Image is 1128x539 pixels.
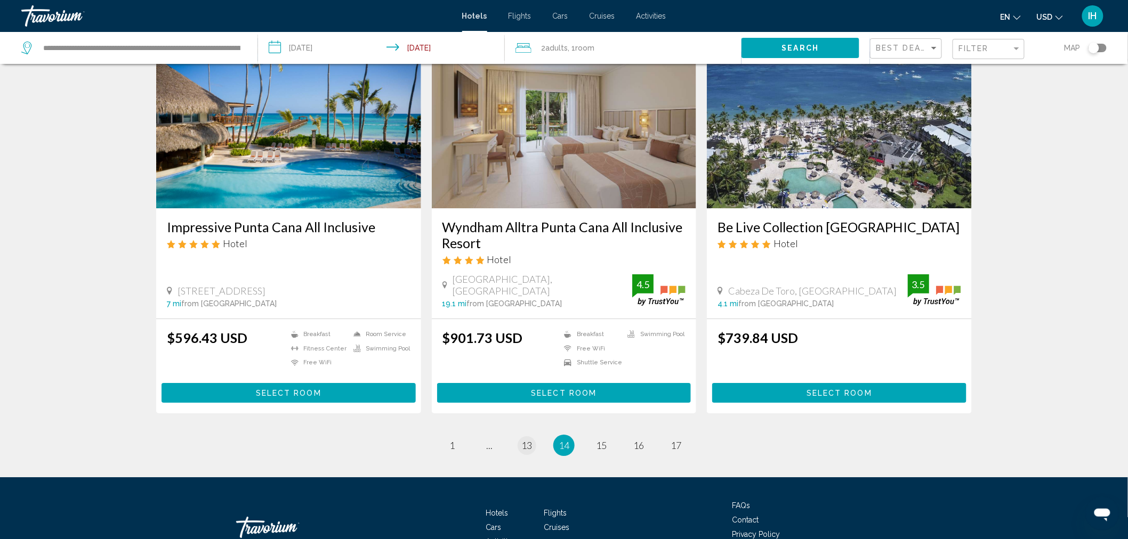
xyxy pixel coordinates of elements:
[167,238,410,249] div: 5 star Hotel
[718,299,738,308] span: 4.1 mi
[258,32,505,64] button: Check-in date: Sep 10, 2025 Check-out date: Sep 14, 2025
[521,439,532,451] span: 13
[559,330,622,339] li: Breakfast
[632,274,686,306] img: trustyou-badge.svg
[437,383,691,403] button: Select Room
[462,12,487,20] a: Hotels
[544,509,567,517] a: Flights
[162,386,416,397] a: Select Room
[1037,13,1053,21] span: USD
[908,274,961,306] img: trustyou-badge.svg
[596,439,607,451] span: 15
[442,299,467,308] span: 19.1 mi
[712,383,966,403] button: Select Room
[162,383,416,403] button: Select Room
[732,516,759,524] a: Contact
[449,439,455,451] span: 1
[156,38,421,208] img: Hotel image
[467,299,562,308] span: from [GEOGRAPHIC_DATA]
[636,12,666,20] a: Activities
[633,439,644,451] span: 16
[486,523,502,532] a: Cars
[559,439,569,451] span: 14
[181,299,277,308] span: from [GEOGRAPHIC_DATA]
[505,32,742,64] button: Travelers: 2 adults, 0 children
[707,38,972,208] a: Hotel image
[553,12,568,20] a: Cars
[486,509,509,517] a: Hotels
[876,44,939,53] mat-select: Sort by
[718,238,961,249] div: 5 star Hotel
[953,38,1025,60] button: Filter
[256,389,321,397] span: Select Room
[622,330,686,339] li: Swimming Pool
[732,501,750,510] a: FAQs
[531,389,597,397] span: Select Room
[442,254,686,265] div: 4 star Hotel
[1065,40,1081,55] span: Map
[442,219,686,251] a: Wyndham Alltra Punta Cana All Inclusive Resort
[348,344,410,353] li: Swimming Pool
[167,330,247,346] ins: $596.43 USD
[568,40,594,55] span: , 1
[807,389,872,397] span: Select Room
[559,358,622,367] li: Shuttle Service
[21,5,452,27] a: Travorium
[286,358,348,367] li: Free WiFi
[509,12,531,20] a: Flights
[1037,9,1063,24] button: Change currency
[958,44,989,53] span: Filter
[742,38,860,58] button: Search
[1081,43,1107,53] button: Toggle map
[732,530,780,538] a: Privacy Policy
[437,386,691,397] a: Select Room
[167,219,410,235] a: Impressive Punta Cana All Inclusive
[1001,9,1021,24] button: Change language
[774,238,798,249] span: Hotel
[487,254,512,265] span: Hotel
[442,330,523,346] ins: $901.73 USD
[1001,13,1011,21] span: en
[544,523,570,532] a: Cruises
[156,435,972,456] ul: Pagination
[718,330,798,346] ins: $739.84 USD
[876,44,932,52] span: Best Deals
[1079,5,1107,27] button: User Menu
[590,12,615,20] a: Cruises
[545,44,568,52] span: Adults
[671,439,681,451] span: 17
[1085,496,1119,530] iframe: Button to launch messaging window
[738,299,834,308] span: from [GEOGRAPHIC_DATA]
[575,44,594,52] span: Room
[728,285,897,297] span: Cabeza De Toro, [GEOGRAPHIC_DATA]
[286,330,348,339] li: Breakfast
[167,299,181,308] span: 7 mi
[348,330,410,339] li: Room Service
[453,273,633,297] span: [GEOGRAPHIC_DATA], [GEOGRAPHIC_DATA]
[541,40,568,55] span: 2
[632,278,654,291] div: 4.5
[286,344,348,353] li: Fitness Center
[718,219,961,235] a: Be Live Collection [GEOGRAPHIC_DATA]
[486,439,493,451] span: ...
[223,238,247,249] span: Hotel
[908,278,929,291] div: 3.5
[432,38,697,208] img: Hotel image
